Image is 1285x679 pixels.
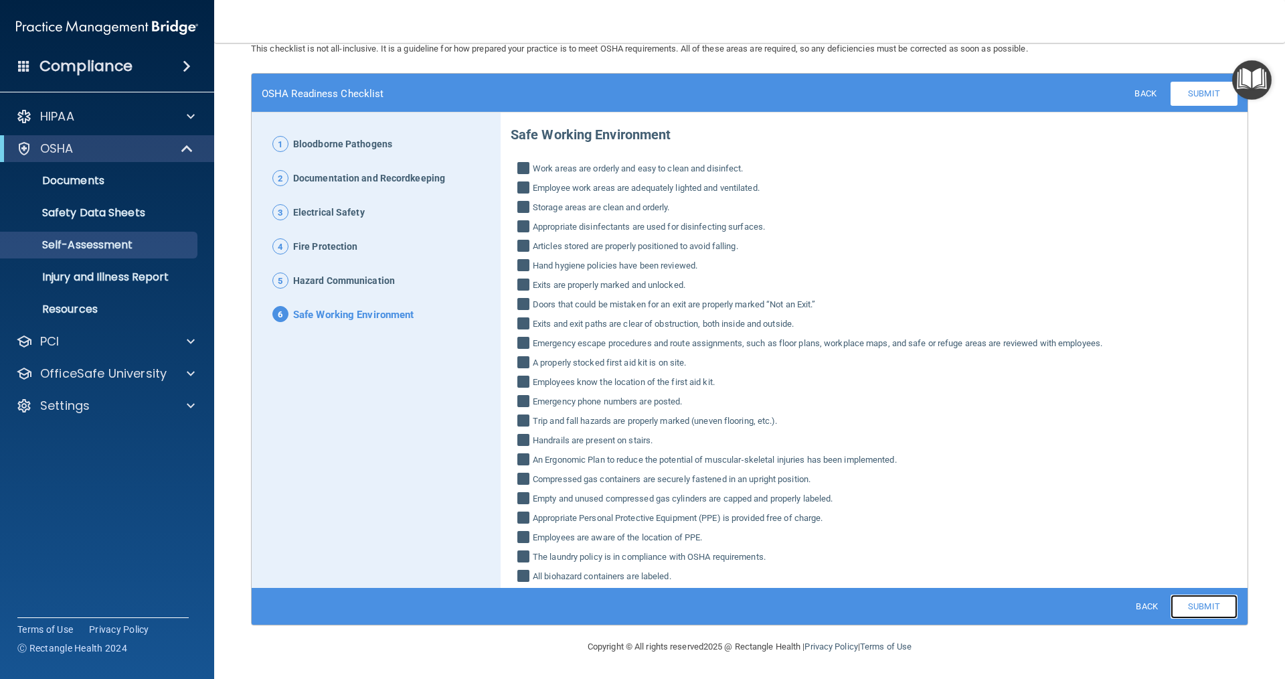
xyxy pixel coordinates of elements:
p: Resources [9,303,191,316]
input: Work areas are orderly and easy to clean and disinfect. [517,163,533,177]
span: Work areas are orderly and easy to clean and disinfect. [533,161,744,177]
span: Storage areas are clean and orderly. [533,200,670,216]
span: Exits and exit paths are clear of obstruction, both inside and outside. [533,316,794,332]
input: Storage areas are clean and orderly. [517,202,533,216]
div: Copyright © All rights reserved 2025 @ Rectangle Health | | [505,625,994,668]
input: Trip and fall hazards are properly marked (uneven flooring, etc.). [517,416,533,429]
a: Terms of Use [17,623,73,636]
span: Exits are properly marked and unlocked. [533,277,685,293]
span: Bloodborne Pathogens [293,136,392,153]
p: Safe Working Environment [511,116,1237,147]
p: Safety Data Sheets [9,206,191,220]
a: Terms of Use [860,642,912,652]
span: A properly stocked first aid kit is on site. [533,355,686,371]
a: OSHA [16,141,194,157]
p: PCI [40,333,59,350]
a: Submit [1171,82,1237,106]
input: Employee work areas are adequately lighted and ventilated. [517,183,533,196]
span: 6 [272,306,288,322]
span: Employees are aware of the location of PPE. [533,530,702,546]
a: Privacy Policy [804,642,857,652]
input: Hand hygiene policies have been reviewed. [517,260,533,274]
input: Employees are aware of the location of PPE. [517,532,533,546]
span: The laundry policy is in compliance with OSHA requirements. [533,549,766,565]
span: All biohazard containers are labeled. [533,569,671,585]
p: HIPAA [40,108,74,125]
p: Self-Assessment [9,238,191,252]
span: Documentation and Recordkeeping [293,170,445,187]
input: A properly stocked first aid kit is on site. [517,358,533,371]
span: Employees know the location of the first aid kit. [533,374,715,390]
span: Trip and fall hazards are properly marked (uneven flooring, etc.). [533,413,778,429]
input: An Ergonomic Plan to reduce the potential of muscular‐skeletal injuries has been implemented. [517,455,533,468]
p: Documents [9,174,191,187]
span: This checklist is not all-inclusive. It is a guideline for how prepared your practice is to meet ... [251,44,1028,54]
span: 2 [272,170,288,186]
span: Fire Protection [293,238,358,256]
a: Privacy Policy [89,623,149,636]
input: Emergency escape procedures and route assignments, such as floor plans, workplace maps, and safe ... [517,338,533,352]
h4: OSHA Readiness Checklist [262,88,383,100]
span: Hand hygiene policies have been reviewed. [533,258,697,274]
input: The laundry policy is in compliance with OSHA requirements. [517,552,533,565]
span: Emergency escape procedures and route assignments, such as floor plans, workplace maps, and safe ... [533,335,1102,352]
span: Electrical Safety [293,204,365,222]
a: Back [1123,84,1167,102]
span: Safe Working Environment [293,306,414,325]
span: An Ergonomic Plan to reduce the potential of muscular‐skeletal injuries has been implemented. [533,452,897,468]
input: All biohazard containers are labeled. [517,571,533,585]
span: Appropriate Personal Protective Equipment (PPE) is provided free of charge. [533,510,823,526]
h4: Compliance [39,57,133,76]
input: Empty and unused compressed gas cylinders are capped and properly labeled. [517,494,533,507]
input: Handrails are present on stairs. [517,435,533,449]
a: OfficeSafe University [16,366,195,382]
span: Emergency phone numbers are posted. [533,394,683,410]
span: Hazard Communication [293,273,395,290]
p: OSHA [40,141,74,157]
p: OfficeSafe University [40,366,167,382]
input: Articles stored are properly positioned to avoid falling. [517,241,533,254]
span: 4 [272,238,288,254]
img: PMB logo [16,14,198,41]
span: Articles stored are properly positioned to avoid falling. [533,238,738,254]
span: Compressed gas containers are securely fastened in an upright position. [533,471,810,487]
span: Ⓒ Rectangle Health 2024 [17,642,127,655]
input: Compressed gas containers are securely fastened in an upright position. [517,474,533,487]
input: Appropriate Personal Protective Equipment (PPE) is provided free of charge. [517,513,533,526]
input: Exits and exit paths are clear of obstruction, both inside and outside. [517,319,533,332]
a: Settings [16,398,195,414]
iframe: Drift Widget Chat Controller [1053,584,1269,637]
span: Handrails are present on stairs. [533,433,653,449]
input: Doors that could be mistaken for an exit are properly marked “Not an Exit.” [517,299,533,313]
span: 5 [272,273,288,289]
button: Open Resource Center [1232,60,1272,100]
p: Settings [40,398,90,414]
a: PCI [16,333,195,350]
span: Empty and unused compressed gas cylinders are capped and properly labeled. [533,491,833,507]
a: HIPAA [16,108,195,125]
span: Doors that could be mistaken for an exit are properly marked “Not an Exit.” [533,297,816,313]
input: Exits are properly marked and unlocked. [517,280,533,293]
input: Appropriate disinfectants are used for disinfecting surfaces. [517,222,533,235]
span: Appropriate disinfectants are used for disinfecting surfaces. [533,219,765,235]
p: Injury and Illness Report [9,271,191,284]
input: Emergency phone numbers are posted. [517,396,533,410]
span: 1 [272,136,288,152]
input: Employees know the location of the first aid kit. [517,377,533,390]
span: Employee work areas are adequately lighted and ventilated. [533,180,760,196]
span: 3 [272,204,288,220]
